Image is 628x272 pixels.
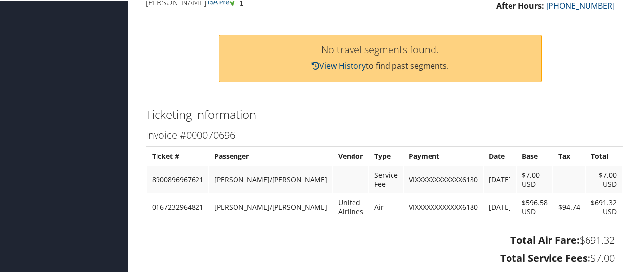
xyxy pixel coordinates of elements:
th: Date [484,147,516,164]
td: $94.74 [553,193,585,220]
th: Passenger [209,147,332,164]
th: Ticket # [147,147,208,164]
td: $7.00 USD [517,165,552,192]
h3: $691.32 [146,233,615,246]
td: $7.00 USD [586,165,622,192]
th: Type [369,147,403,164]
td: 8900896967621 [147,165,208,192]
td: VIXXXXXXXXXXXX6180 [404,193,483,220]
a: View History [312,59,366,70]
td: Air [369,193,403,220]
strong: Total Service Fees: [500,250,590,264]
h3: No travel segments found. [229,44,531,54]
th: Vendor [333,147,368,164]
td: VIXXXXXXXXXXXX6180 [404,165,483,192]
td: $596.58 USD [517,193,552,220]
th: Payment [404,147,483,164]
td: $691.32 USD [586,193,622,220]
td: [PERSON_NAME]/[PERSON_NAME] [209,165,332,192]
td: [PERSON_NAME]/[PERSON_NAME] [209,193,332,220]
td: United Airlines [333,193,368,220]
td: 0167232964821 [147,193,208,220]
td: [DATE] [484,193,516,220]
strong: Total Air Fare: [510,233,580,246]
h2: Ticketing Information [146,105,615,122]
th: Tax [553,147,585,164]
p: to find past segments. [229,59,531,72]
th: Base [517,147,552,164]
td: Service Fee [369,165,403,192]
h3: Invoice #000070696 [146,127,615,141]
td: [DATE] [484,165,516,192]
h3: $7.00 [146,250,615,264]
th: Total [586,147,622,164]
